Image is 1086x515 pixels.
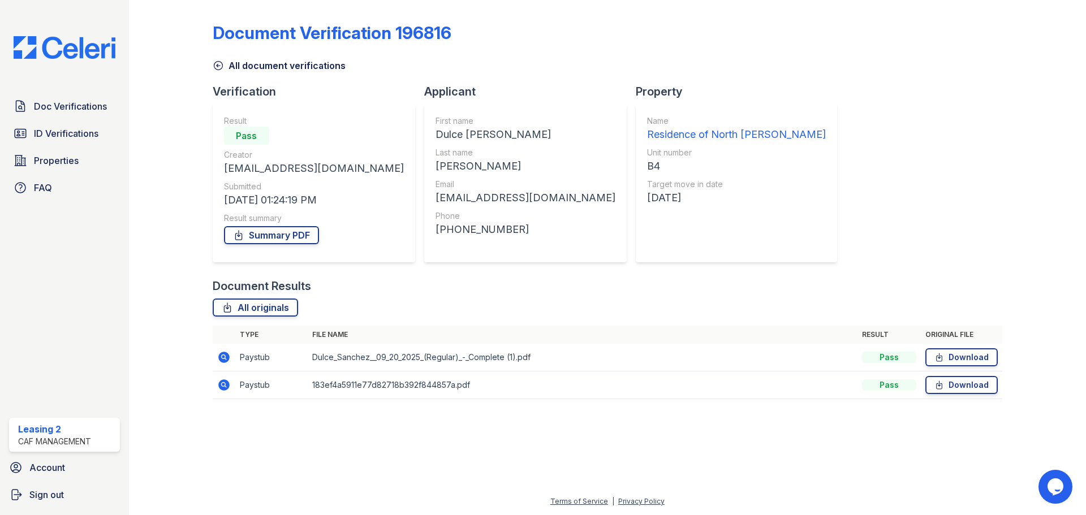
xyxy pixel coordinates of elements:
[436,222,615,237] div: [PHONE_NUMBER]
[647,115,826,127] div: Name
[5,456,124,479] a: Account
[29,461,65,474] span: Account
[235,326,308,344] th: Type
[224,226,319,244] a: Summary PDF
[647,158,826,174] div: B4
[18,436,91,447] div: CAF Management
[213,59,346,72] a: All document verifications
[436,190,615,206] div: [EMAIL_ADDRESS][DOMAIN_NAME]
[34,181,52,194] span: FAQ
[235,371,308,399] td: Paystub
[647,115,826,142] a: Name Residence of North [PERSON_NAME]
[424,84,636,99] div: Applicant
[213,298,298,317] a: All originals
[612,497,614,505] div: |
[224,192,404,208] div: [DATE] 01:24:19 PM
[5,36,124,59] img: CE_Logo_Blue-a8612792a0a2168367f1c8372b55b34899dd931a85d93a1a3d3e32e68fde9ad4.png
[436,158,615,174] div: [PERSON_NAME]
[224,161,404,176] div: [EMAIL_ADDRESS][DOMAIN_NAME]
[647,179,826,190] div: Target move in date
[925,348,998,366] a: Download
[29,488,64,501] span: Sign out
[550,497,608,505] a: Terms of Service
[235,344,308,371] td: Paystub
[618,497,665,505] a: Privacy Policy
[436,127,615,142] div: Dulce [PERSON_NAME]
[636,84,846,99] div: Property
[1038,470,1075,504] iframe: chat widget
[224,213,404,224] div: Result summary
[436,147,615,158] div: Last name
[9,122,120,145] a: ID Verifications
[308,326,857,344] th: File name
[857,326,921,344] th: Result
[921,326,1002,344] th: Original file
[9,176,120,199] a: FAQ
[647,147,826,158] div: Unit number
[862,352,916,363] div: Pass
[213,84,424,99] div: Verification
[436,210,615,222] div: Phone
[436,179,615,190] div: Email
[925,376,998,394] a: Download
[224,127,269,145] div: Pass
[647,127,826,142] div: Residence of North [PERSON_NAME]
[9,149,120,172] a: Properties
[436,115,615,127] div: First name
[18,422,91,436] div: Leasing 2
[9,95,120,118] a: Doc Verifications
[34,154,79,167] span: Properties
[308,344,857,371] td: Dulce_Sanchez__09_20_2025_(Regular)_-_Complete (1).pdf
[224,149,404,161] div: Creator
[224,115,404,127] div: Result
[5,483,124,506] a: Sign out
[213,23,451,43] div: Document Verification 196816
[213,278,311,294] div: Document Results
[224,181,404,192] div: Submitted
[647,190,826,206] div: [DATE]
[862,379,916,391] div: Pass
[34,99,107,113] span: Doc Verifications
[34,127,98,140] span: ID Verifications
[308,371,857,399] td: 183ef4a5911e77d82718b392f844857a.pdf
